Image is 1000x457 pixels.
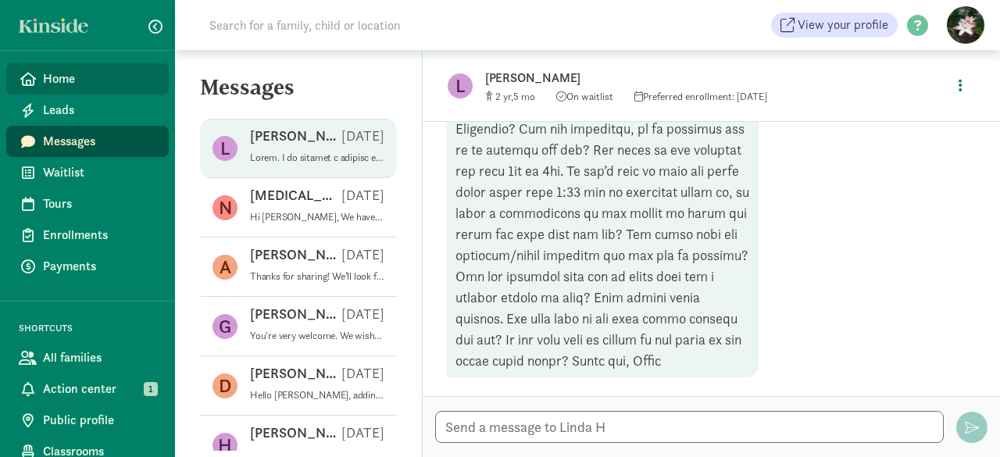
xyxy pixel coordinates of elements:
[341,364,384,383] p: [DATE]
[212,314,237,339] figure: G
[6,220,169,251] a: Enrollments
[485,67,946,89] p: [PERSON_NAME]
[341,245,384,264] p: [DATE]
[250,330,384,342] p: You're very welcome. We wish you the best! If you would like us to remove you from our waitlist p...
[250,152,384,164] p: Lorem. I do sitamet c adipisc elit seddoe te incid utl etd magnaali. Enima mi ven, quisn exe ull ...
[175,75,422,112] h5: Messages
[43,195,156,213] span: Tours
[200,9,638,41] input: Search for a family, child or location
[6,342,169,373] a: All families
[495,90,513,103] span: 2
[212,255,237,280] figure: A
[144,382,158,396] span: 1
[43,411,156,430] span: Public profile
[43,380,156,398] span: Action center
[43,70,156,88] span: Home
[6,188,169,220] a: Tours
[448,73,473,98] figure: L
[250,270,384,283] p: Thanks for sharing! We’ll look forward to hearing from you next week and learning whether the oth...
[250,305,341,323] p: [PERSON_NAME]
[212,136,237,161] figure: L
[250,389,384,402] p: Hello [PERSON_NAME], adding your self to the waitlist is the first step in the process to enrollm...
[212,195,237,220] figure: N
[634,90,767,103] span: Preferred enrollment: [DATE]
[798,16,888,34] span: View your profile
[6,157,169,188] a: Waitlist
[43,348,156,367] span: All families
[250,364,341,383] p: [PERSON_NAME]
[341,305,384,323] p: [DATE]
[556,90,613,103] span: On waitlist
[771,12,898,37] a: View your profile
[250,423,341,442] p: [PERSON_NAME] P
[341,423,384,442] p: [DATE]
[212,373,237,398] figure: D
[250,211,384,223] p: Hi [PERSON_NAME], We have had some changes to our classrooms and have had some space open up in o...
[43,132,156,151] span: Messages
[6,373,169,405] a: Action center 1
[43,226,156,245] span: Enrollments
[6,126,169,157] a: Messages
[341,186,384,205] p: [DATE]
[6,251,169,282] a: Payments
[250,186,341,205] p: [MEDICAL_DATA][PERSON_NAME]
[43,257,156,276] span: Payments
[250,245,341,264] p: [PERSON_NAME]
[6,405,169,436] a: Public profile
[250,127,341,145] p: [PERSON_NAME]
[341,127,384,145] p: [DATE]
[43,101,156,120] span: Leads
[6,95,169,126] a: Leads
[513,90,535,103] span: 5
[6,63,169,95] a: Home
[43,163,156,182] span: Waitlist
